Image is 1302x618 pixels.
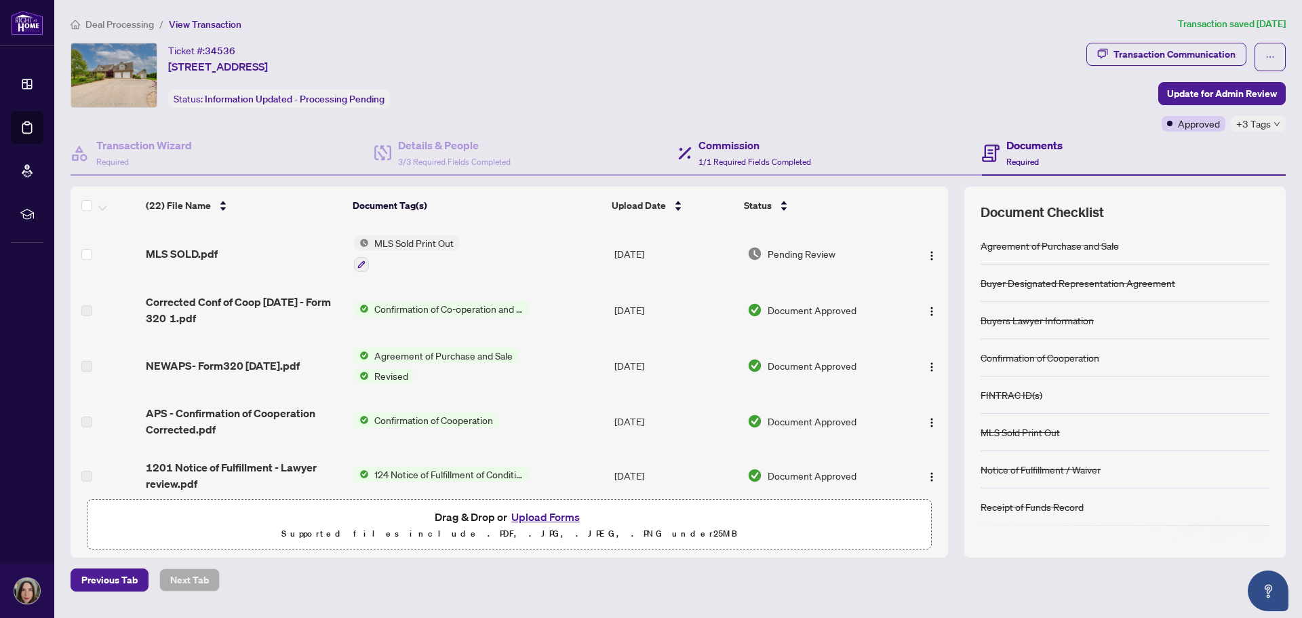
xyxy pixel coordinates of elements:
[981,238,1119,253] div: Agreement of Purchase and Sale
[146,198,211,213] span: (22) File Name
[347,187,606,225] th: Document Tag(s)
[71,568,149,592] button: Previous Tab
[369,348,518,363] span: Agreement of Purchase and Sale
[1113,43,1236,65] div: Transaction Communication
[205,45,235,57] span: 34536
[1178,16,1286,32] article: Transaction saved [DATE]
[747,246,762,261] img: Document Status
[369,412,498,427] span: Confirmation of Cooperation
[926,471,937,482] img: Logo
[159,16,163,32] li: /
[354,467,530,482] button: Status Icon124 Notice of Fulfillment of Condition(s) - Agreement of Purchase and Sale
[169,18,241,31] span: View Transaction
[747,358,762,373] img: Document Status
[921,243,943,265] button: Logo
[1248,571,1288,611] button: Open asap
[768,468,856,483] span: Document Approved
[146,246,218,262] span: MLS SOLD.pdf
[768,358,856,373] span: Document Approved
[921,410,943,432] button: Logo
[981,425,1060,440] div: MLS Sold Print Out
[354,412,498,427] button: Status IconConfirmation of Cooperation
[140,187,348,225] th: (22) File Name
[981,313,1094,328] div: Buyers Lawyer Information
[354,412,369,427] img: Status Icon
[369,368,414,383] span: Revised
[507,508,584,526] button: Upload Forms
[11,10,43,35] img: logo
[768,246,835,261] span: Pending Review
[698,157,811,167] span: 1/1 Required Fields Completed
[87,500,931,550] span: Drag & Drop orUpload FormsSupported files include .PDF, .JPG, .JPEG, .PNG under25MB
[14,578,40,604] img: Profile Icon
[146,459,343,492] span: 1201 Notice of Fulfillment - Lawyer review.pdf
[612,198,666,213] span: Upload Date
[1274,121,1280,128] span: down
[698,137,811,153] h4: Commission
[926,250,937,261] img: Logo
[354,235,369,250] img: Status Icon
[1006,137,1063,153] h4: Documents
[168,58,268,75] span: [STREET_ADDRESS]
[609,337,741,394] td: [DATE]
[435,508,584,526] span: Drag & Drop or
[81,569,138,591] span: Previous Tab
[926,306,937,317] img: Logo
[1167,83,1277,104] span: Update for Admin Review
[921,465,943,486] button: Logo
[369,467,530,482] span: 124 Notice of Fulfillment of Condition(s) - Agreement of Purchase and Sale
[71,20,80,29] span: home
[609,283,741,337] td: [DATE]
[369,301,530,316] span: Confirmation of Co-operation and Representation—Buyer/Seller
[1158,82,1286,105] button: Update for Admin Review
[1236,116,1271,132] span: +3 Tags
[96,137,192,153] h4: Transaction Wizard
[1265,52,1275,62] span: ellipsis
[354,467,369,482] img: Status Icon
[146,294,343,326] span: Corrected Conf of Coop [DATE] - Form 320 1.pdf
[1178,116,1220,131] span: Approved
[146,405,343,438] span: APS - Confirmation of Cooperation Corrected.pdf
[354,348,518,383] button: Status IconAgreement of Purchase and SaleStatus IconRevised
[159,568,220,592] button: Next Tab
[981,462,1101,477] div: Notice of Fulfillment / Waiver
[747,468,762,483] img: Document Status
[921,299,943,321] button: Logo
[747,414,762,429] img: Document Status
[398,157,511,167] span: 3/3 Required Fields Completed
[921,355,943,376] button: Logo
[981,387,1042,402] div: FINTRAC ID(s)
[981,203,1104,222] span: Document Checklist
[354,368,369,383] img: Status Icon
[85,18,154,31] span: Deal Processing
[354,235,459,272] button: Status IconMLS Sold Print Out
[354,301,369,316] img: Status Icon
[738,187,899,225] th: Status
[609,448,741,503] td: [DATE]
[926,362,937,372] img: Logo
[354,348,369,363] img: Status Icon
[926,417,937,428] img: Logo
[168,43,235,58] div: Ticket #:
[981,275,1175,290] div: Buyer Designated Representation Agreement
[71,43,157,107] img: IMG-X12080808_1.jpg
[96,526,923,542] p: Supported files include .PDF, .JPG, .JPEG, .PNG under 25 MB
[606,187,738,225] th: Upload Date
[354,301,530,316] button: Status IconConfirmation of Co-operation and Representation—Buyer/Seller
[609,394,741,448] td: [DATE]
[609,225,741,283] td: [DATE]
[146,358,300,374] span: NEWAPS- Form320 [DATE].pdf
[747,303,762,317] img: Document Status
[369,235,459,250] span: MLS Sold Print Out
[96,157,129,167] span: Required
[1086,43,1246,66] button: Transaction Communication
[981,350,1099,365] div: Confirmation of Cooperation
[768,303,856,317] span: Document Approved
[205,93,384,105] span: Information Updated - Processing Pending
[398,137,511,153] h4: Details & People
[981,499,1084,514] div: Receipt of Funds Record
[744,198,772,213] span: Status
[168,90,390,108] div: Status:
[1006,157,1039,167] span: Required
[768,414,856,429] span: Document Approved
